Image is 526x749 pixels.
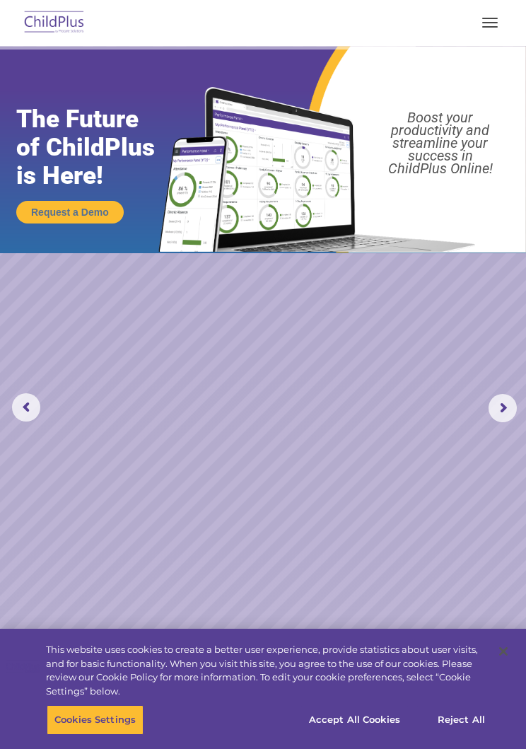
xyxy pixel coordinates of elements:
img: ChildPlus by Procare Solutions [21,6,88,40]
rs-layer: The Future of ChildPlus is Here! [16,105,184,190]
span: Phone number [226,140,286,151]
a: Request a Demo [16,201,124,223]
rs-layer: Boost your productivity and streamline your success in ChildPlus Online! [363,111,518,175]
span: Last name [226,82,269,93]
button: Close [488,636,519,667]
div: This website uses cookies to create a better user experience, provide statistics about user visit... [46,643,489,698]
button: Accept All Cookies [301,705,408,735]
button: Cookies Settings [47,705,144,735]
button: Reject All [417,705,505,735]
